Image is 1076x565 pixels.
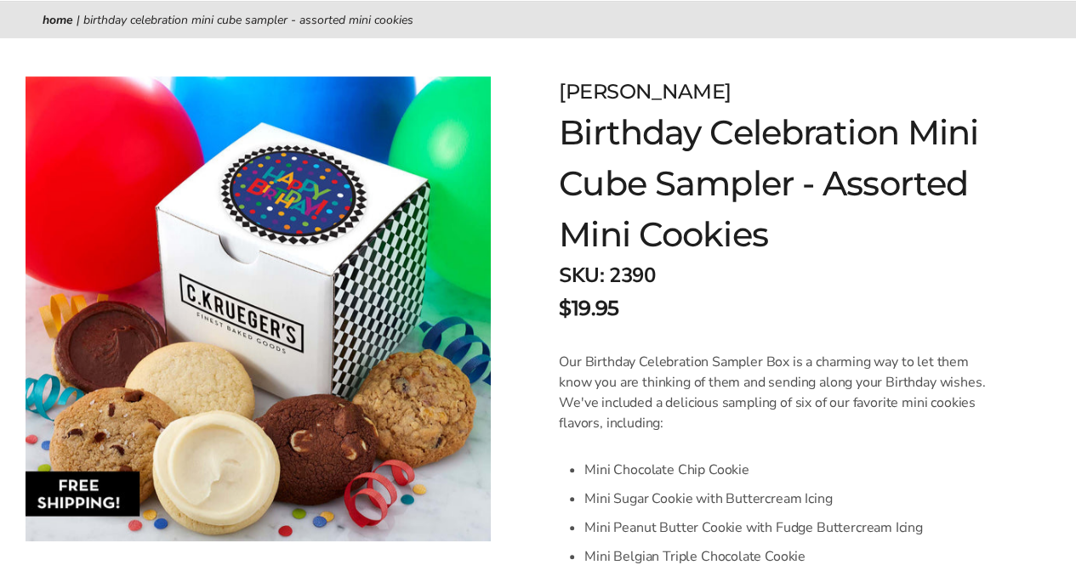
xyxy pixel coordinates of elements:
span: Mini Chocolate Chip Cookie [584,460,749,479]
span: $19.95 [559,293,618,324]
p: Our Birthday Celebration Sampler Box is a charming way to let them know you are thinking of them ... [559,352,991,433]
a: Home [43,12,73,28]
span: Birthday Celebration Mini Cube Sampler - Assorted Mini Cookies [83,12,413,28]
nav: breadcrumbs [43,10,1033,30]
img: Birthday Celebration Mini Cube Sampler - Assorted Mini Cookies [26,76,491,541]
span: 2390 [609,262,655,289]
span: Mini Peanut Butter Cookie with Fudge Buttercream Icing [584,518,923,537]
div: [PERSON_NAME] [559,76,991,107]
strong: SKU: [559,262,604,289]
span: | [77,12,80,28]
span: Mini Sugar Cookie with Buttercream Icing [584,489,832,508]
h1: Birthday Celebration Mini Cube Sampler - Assorted Mini Cookies [559,107,991,260]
